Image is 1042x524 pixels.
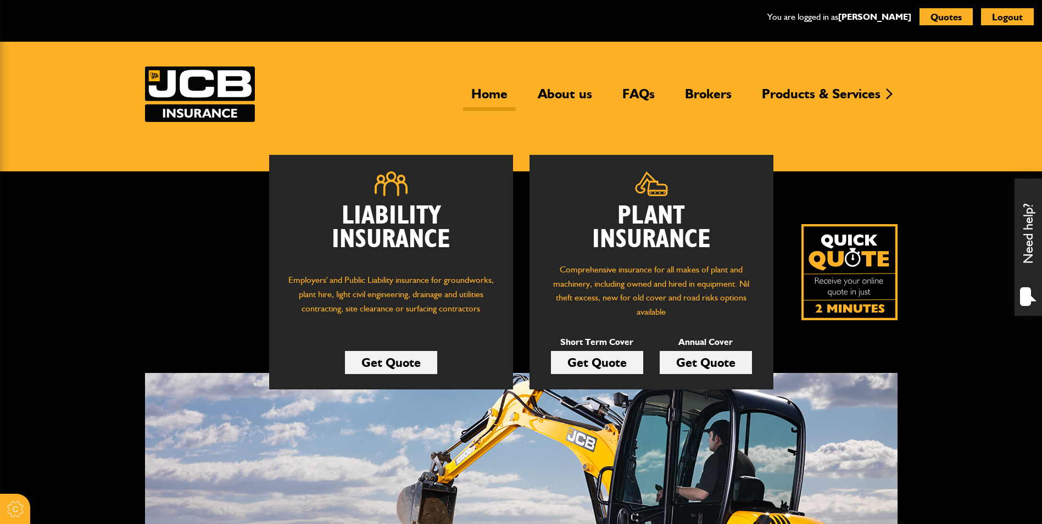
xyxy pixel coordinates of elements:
[838,12,911,22] a: [PERSON_NAME]
[551,351,643,374] a: Get Quote
[530,86,600,111] a: About us
[614,86,663,111] a: FAQs
[463,86,516,111] a: Home
[801,224,898,320] img: Quick Quote
[345,351,437,374] a: Get Quote
[660,335,752,349] p: Annual Cover
[145,66,255,122] a: JCB Insurance Services
[920,8,973,25] button: Quotes
[286,273,497,326] p: Employers' and Public Liability insurance for groundworks, plant hire, light civil engineering, d...
[551,335,643,349] p: Short Term Cover
[546,263,757,319] p: Comprehensive insurance for all makes of plant and machinery, including owned and hired in equipm...
[1015,179,1042,316] div: Need help?
[754,86,889,111] a: Products & Services
[660,351,752,374] a: Get Quote
[145,66,255,122] img: JCB Insurance Services logo
[546,204,757,252] h2: Plant Insurance
[286,204,497,263] h2: Liability Insurance
[801,224,898,320] a: Get your insurance quote isn just 2-minutes
[677,86,740,111] a: Brokers
[767,10,911,24] p: You are logged in as
[981,8,1034,25] button: Logout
